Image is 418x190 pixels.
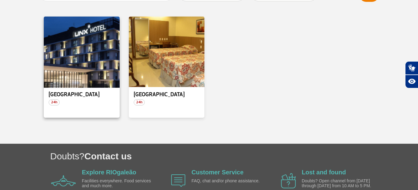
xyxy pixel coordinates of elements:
a: Explore RIOgaleão [82,169,136,176]
button: Abrir recursos assistivos. [405,75,418,88]
span: Contact us [84,151,132,161]
p: [GEOGRAPHIC_DATA] [49,92,115,98]
a: Customer Service [192,169,244,176]
img: airplane icon [281,173,296,188]
p: FAQ, chat and/or phone assistance. [192,179,262,183]
button: Abrir tradutor de língua de sinais. [405,61,418,75]
span: 24h [49,99,60,105]
img: airplane icon [51,175,76,186]
div: Plugin de acessibilidade da Hand Talk. [405,61,418,88]
p: Doubts? Open channel from [DATE] through [DATE] from 10 AM to 5 PM. [302,179,372,188]
img: airplane icon [171,174,185,187]
h1: Doubts? [50,150,418,162]
a: Lost and found [302,169,346,176]
p: Facilities everywhere. Food services and much more. [82,179,152,188]
p: [GEOGRAPHIC_DATA] [134,92,200,98]
span: 24h [134,99,145,105]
